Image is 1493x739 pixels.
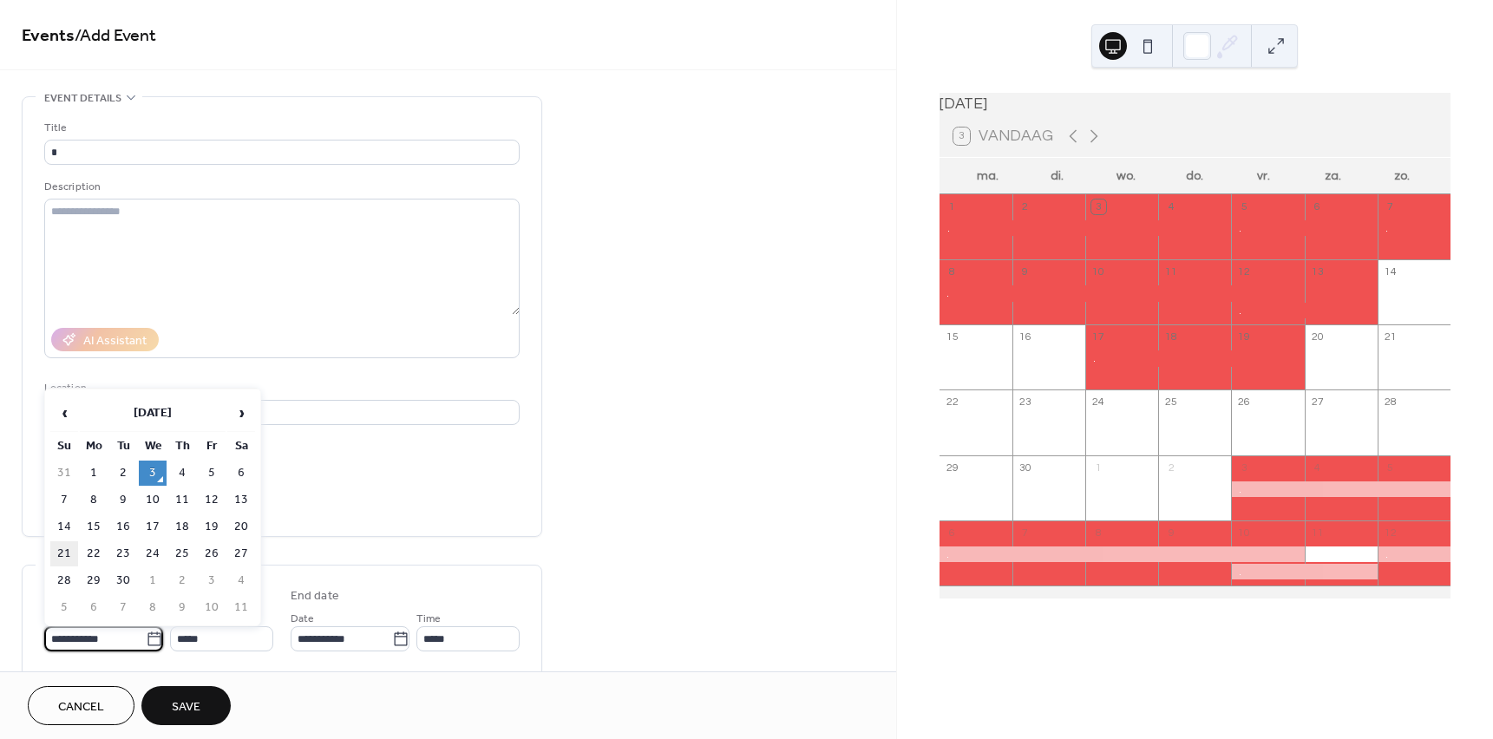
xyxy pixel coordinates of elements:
[109,487,137,513] td: 9
[80,434,108,459] th: Mo
[141,686,231,725] button: Save
[198,461,226,486] td: 5
[1160,158,1229,193] div: do.
[50,568,78,593] td: 28
[1310,265,1325,280] div: 13
[50,541,78,566] td: 21
[940,285,1305,301] div: .
[1164,461,1179,475] div: 2
[1091,158,1161,193] div: wo.
[1022,158,1091,193] div: di.
[80,595,108,620] td: 6
[50,461,78,486] td: 31
[109,595,137,620] td: 7
[168,514,196,540] td: 18
[44,119,516,137] div: Title
[44,89,121,108] span: Event details
[1367,158,1437,193] div: zo.
[1091,396,1106,410] div: 24
[139,461,167,486] td: 3
[109,568,137,593] td: 30
[227,434,255,459] th: Sa
[50,487,78,513] td: 7
[51,396,77,430] span: ‹
[1378,546,1450,562] div: .
[291,610,314,628] span: Date
[1229,158,1299,193] div: vr.
[1237,396,1252,410] div: 26
[109,434,137,459] th: Tu
[1383,526,1398,540] div: 12
[50,595,78,620] td: 5
[227,568,255,593] td: 4
[44,178,516,196] div: Description
[227,514,255,540] td: 20
[416,610,441,628] span: Time
[940,220,1232,236] div: .
[1085,350,1305,366] div: .
[168,461,196,486] td: 4
[1018,396,1032,410] div: 23
[1091,526,1106,540] div: 8
[1164,526,1179,540] div: 9
[198,595,226,620] td: 10
[1018,526,1032,540] div: 7
[945,461,959,475] div: 29
[75,19,156,53] span: / Add Event
[1310,526,1325,540] div: 11
[198,487,226,513] td: 12
[1091,265,1106,280] div: 10
[80,541,108,566] td: 22
[109,541,137,566] td: 23
[1299,158,1368,193] div: za.
[198,434,226,459] th: Fr
[50,434,78,459] th: Su
[1018,199,1032,214] div: 2
[1164,199,1179,214] div: 4
[227,541,255,566] td: 27
[80,487,108,513] td: 8
[1378,220,1450,236] div: .
[291,587,339,605] div: End date
[168,434,196,459] th: Th
[1383,199,1398,214] div: 7
[1383,330,1398,345] div: 21
[940,546,1305,562] div: .
[80,514,108,540] td: 15
[80,568,108,593] td: 29
[945,330,959,345] div: 15
[139,434,167,459] th: We
[227,595,255,620] td: 11
[1091,199,1106,214] div: 3
[945,396,959,410] div: 22
[44,379,516,397] div: Location
[1018,330,1032,345] div: 16
[168,487,196,513] td: 11
[139,541,167,566] td: 24
[1383,461,1398,475] div: 5
[945,526,959,540] div: 6
[58,698,104,716] span: Cancel
[139,487,167,513] td: 10
[28,686,134,725] button: Cancel
[198,568,226,593] td: 3
[168,568,196,593] td: 2
[1237,330,1252,345] div: 19
[172,698,200,716] span: Save
[1310,330,1325,345] div: 20
[1018,461,1032,475] div: 30
[168,541,196,566] td: 25
[227,461,255,486] td: 6
[1231,481,1450,497] div: .
[80,395,226,432] th: [DATE]
[1231,303,1377,318] div: .
[50,514,78,540] td: 14
[139,568,167,593] td: 1
[1231,564,1377,579] div: .
[1018,265,1032,280] div: 9
[139,514,167,540] td: 17
[1091,461,1106,475] div: 1
[940,93,1450,115] div: [DATE]
[198,541,226,566] td: 26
